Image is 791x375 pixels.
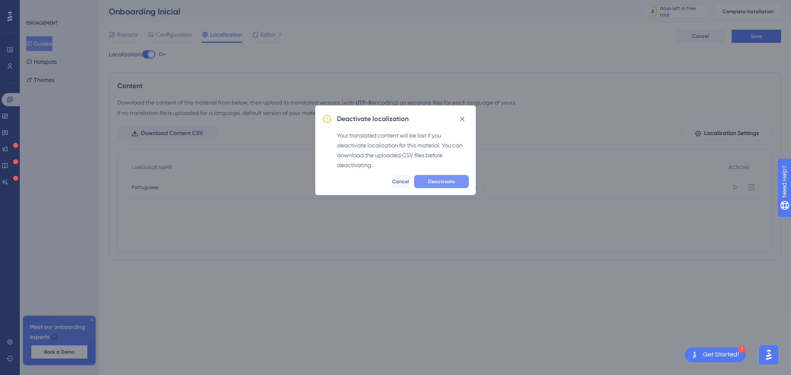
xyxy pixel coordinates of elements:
[690,350,700,360] img: launcher-image-alternative-text
[337,130,469,170] div: Your translated content will be lost if you deactivate localization for this material. You can do...
[337,114,409,124] h2: Deactivate localization
[392,178,409,185] span: Cancel
[685,347,746,362] div: Open Get Started! checklist, remaining modules: 1
[703,350,739,359] div: Get Started!
[738,345,746,353] div: 1
[756,342,781,367] iframe: UserGuiding AI Assistant Launcher
[19,2,51,12] span: Need Help?
[428,178,455,185] span: Deactivate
